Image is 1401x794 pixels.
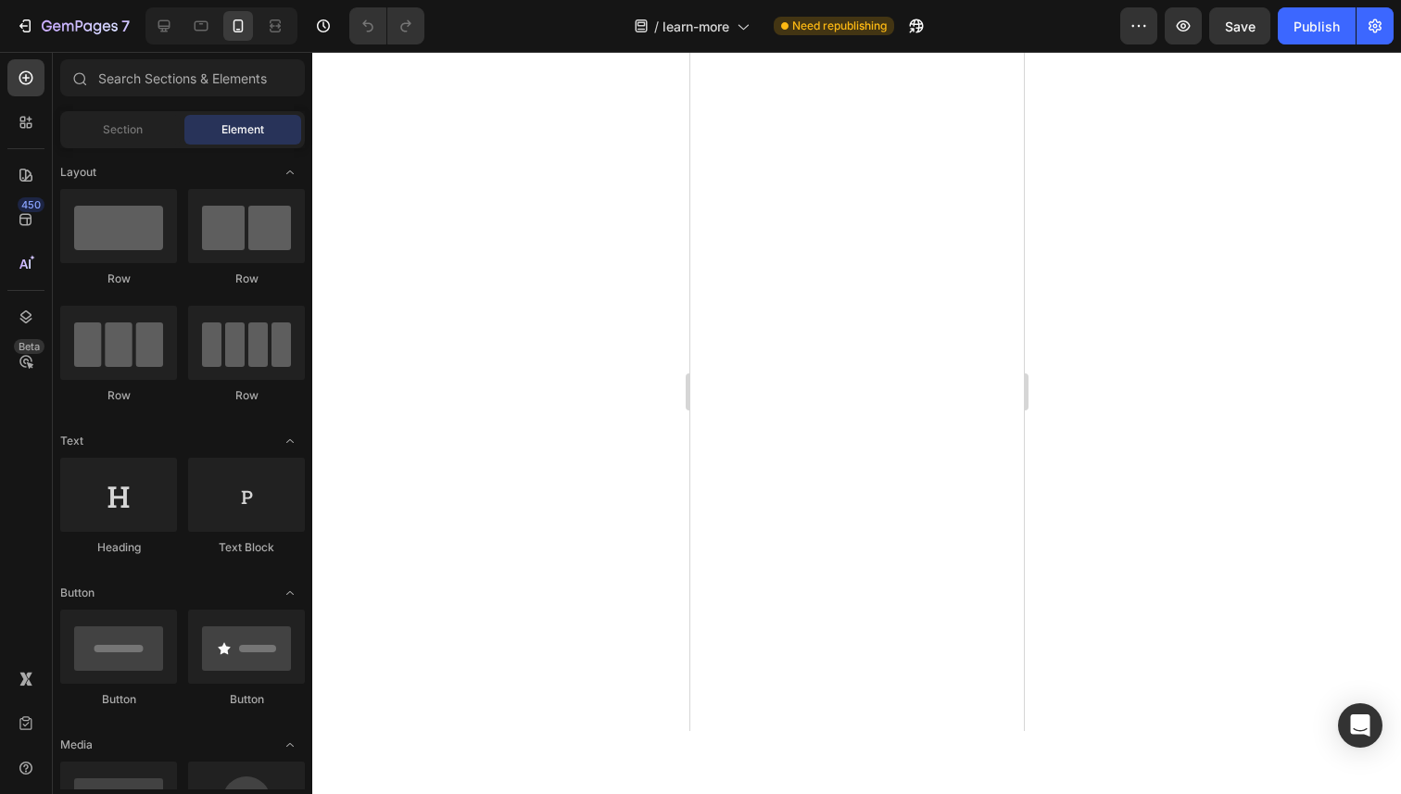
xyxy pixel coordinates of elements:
[18,197,44,212] div: 450
[349,7,424,44] div: Undo/Redo
[60,271,177,287] div: Row
[221,121,264,138] span: Element
[188,539,305,556] div: Text Block
[60,691,177,708] div: Button
[690,52,1024,731] iframe: Design area
[654,17,659,36] span: /
[188,387,305,404] div: Row
[103,121,143,138] span: Section
[188,271,305,287] div: Row
[1338,703,1382,748] div: Open Intercom Messenger
[60,433,83,449] span: Text
[7,7,138,44] button: 7
[14,339,44,354] div: Beta
[60,164,96,181] span: Layout
[1225,19,1256,34] span: Save
[60,585,95,601] span: Button
[60,539,177,556] div: Heading
[60,59,305,96] input: Search Sections & Elements
[1278,7,1356,44] button: Publish
[1209,7,1270,44] button: Save
[188,691,305,708] div: Button
[121,15,130,37] p: 7
[275,578,305,608] span: Toggle open
[1294,17,1340,36] div: Publish
[60,737,93,753] span: Media
[275,426,305,456] span: Toggle open
[275,158,305,187] span: Toggle open
[663,17,729,36] span: learn-more
[60,387,177,404] div: Row
[792,18,887,34] span: Need republishing
[275,730,305,760] span: Toggle open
